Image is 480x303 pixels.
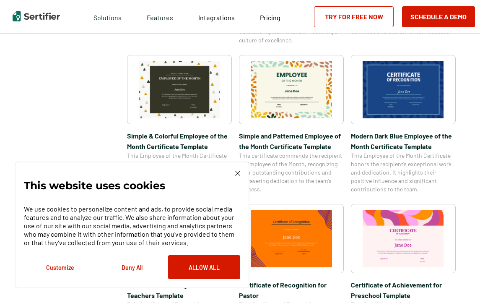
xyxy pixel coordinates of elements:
[351,279,456,300] span: Certificate of Achievement for Preschool Template
[139,61,221,118] img: Simple & Colorful Employee of the Month Certificate Template
[168,255,240,279] button: Allow All
[402,6,475,27] button: Schedule a Demo
[235,171,240,176] img: Cookie Popup Close
[351,131,456,151] span: Modern Dark Blue Employee of the Month Certificate Template
[260,13,280,21] span: Pricing
[93,11,122,22] span: Solutions
[239,151,344,193] span: This certificate commends the recipient as Employee of the Month, recognizing their outstanding c...
[147,11,173,22] span: Features
[24,181,165,190] p: This website uses cookies
[314,6,394,27] a: Try for Free Now
[239,279,344,300] span: Certificate of Recognition for Pastor
[239,55,344,193] a: Simple and Patterned Employee of the Month Certificate TemplateSimple and Patterned Employee of t...
[13,11,60,21] img: Sertifier | Digital Credentialing Platform
[351,55,456,193] a: Modern Dark Blue Employee of the Month Certificate TemplateModern Dark Blue Employee of the Month...
[363,61,444,118] img: Modern Dark Blue Employee of the Month Certificate Template
[198,13,235,21] span: Integrations
[24,255,96,279] button: Customize
[351,151,456,193] span: This Employee of the Month Certificate honors the recipient’s exceptional work and dedication. It...
[96,255,168,279] button: Deny All
[363,210,444,267] img: Certificate of Achievement for Preschool Template
[24,205,240,247] p: We use cookies to personalize content and ads, to provide social media features and to analyze ou...
[251,61,332,118] img: Simple and Patterned Employee of the Month Certificate Template
[127,279,232,300] span: Certificate of Recognition for Teachers Template
[127,131,232,151] span: Simple & Colorful Employee of the Month Certificate Template
[239,131,344,151] span: Simple and Patterned Employee of the Month Certificate Template
[260,11,280,22] a: Pricing
[198,11,235,22] a: Integrations
[251,210,332,267] img: Certificate of Recognition for Pastor
[127,151,232,193] span: This Employee of the Month Certificate celebrates exceptional dedication, highlighting the recipi...
[127,55,232,193] a: Simple & Colorful Employee of the Month Certificate TemplateSimple & Colorful Employee of the Mon...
